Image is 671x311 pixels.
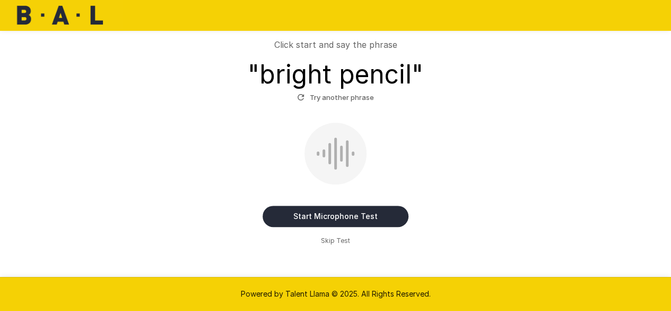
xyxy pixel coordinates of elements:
[274,38,397,51] p: Click start and say the phrase
[248,60,423,89] h3: " bright pencil "
[13,289,658,299] p: Powered by Talent Llama © 2025. All Rights Reserved.
[321,236,350,246] span: Skip Test
[294,89,377,106] button: Try another phrase
[263,206,408,227] button: Start Microphone Test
